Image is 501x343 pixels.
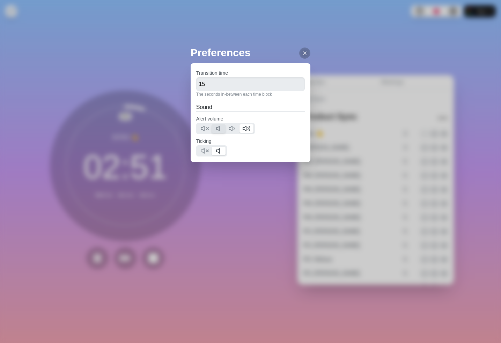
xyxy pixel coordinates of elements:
[191,45,311,60] h2: Preferences
[196,103,305,111] h2: Sound
[196,91,305,97] p: The seconds in-between each time block
[196,138,212,144] label: Ticking
[196,70,228,76] label: Transition time
[196,116,223,122] label: Alert volume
